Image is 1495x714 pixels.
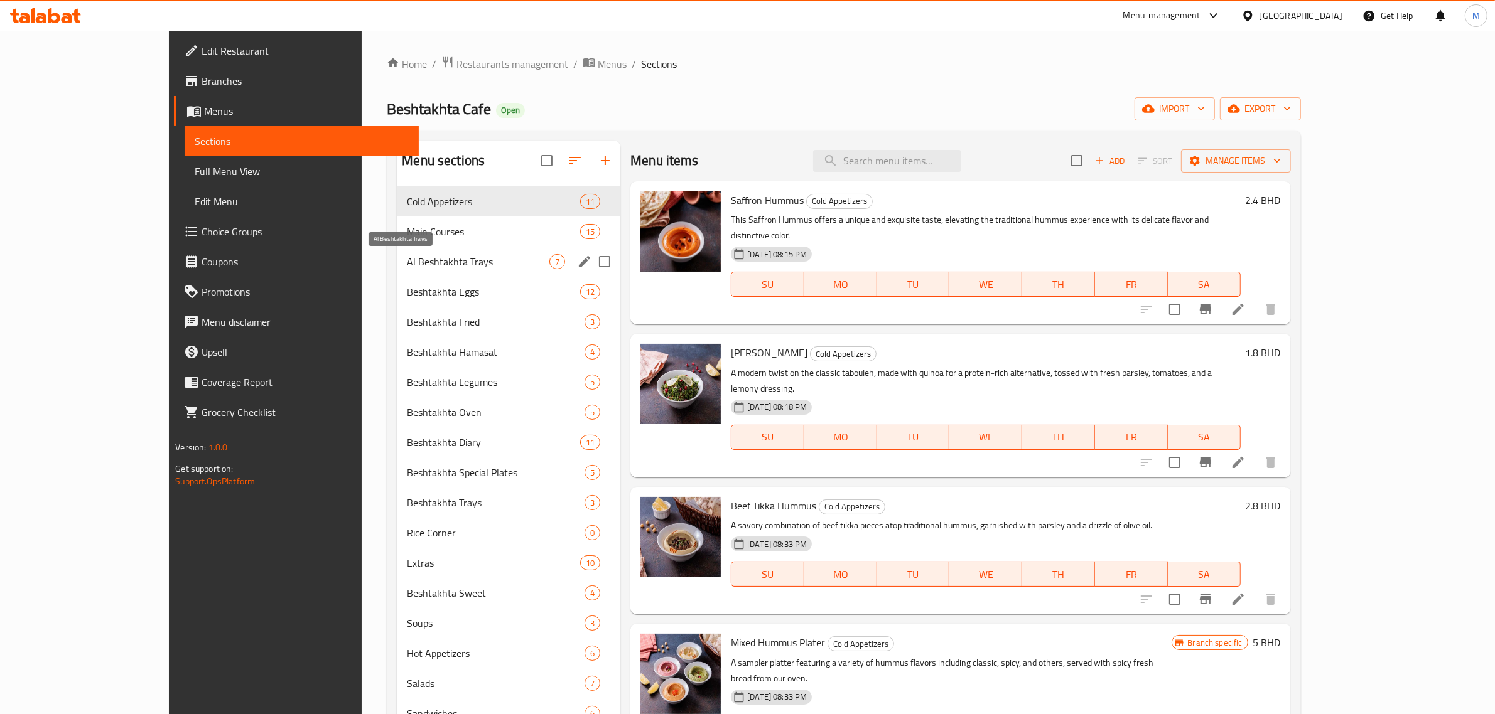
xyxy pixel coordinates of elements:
[632,56,636,72] li: /
[1135,97,1215,120] button: import
[585,407,600,418] span: 5
[1145,101,1205,117] span: import
[804,425,877,450] button: MO
[397,638,620,668] div: Hot Appetizers6
[1168,562,1241,587] button: SA
[550,256,564,268] span: 7
[397,518,620,548] div: Rice Corner0
[813,150,961,172] input: search
[809,565,872,583] span: MO
[1100,565,1163,583] span: FR
[560,146,590,176] span: Sort sections
[954,428,1017,446] span: WE
[407,585,585,600] span: Beshtakhta Sweet
[174,36,419,66] a: Edit Restaurant
[1173,428,1236,446] span: SA
[387,95,491,123] span: Beshtakhta Cafe
[573,56,578,72] li: /
[407,405,585,420] span: Beshtakhta Oven
[185,186,419,216] a: Edit Menu
[581,557,600,569] span: 10
[828,637,893,651] span: Cold Appetizers
[1100,275,1163,294] span: FR
[1130,151,1181,171] span: Select section first
[1022,425,1095,450] button: TH
[397,668,620,698] div: Salads7
[407,646,585,661] span: Hot Appetizers
[828,636,894,651] div: Cold Appetizers
[949,562,1022,587] button: WE
[397,186,620,216] div: Cold Appetizers11
[397,247,620,277] div: Al Beshtakhta Trays7edit
[1173,275,1236,294] span: SA
[407,284,580,299] div: Beshtakhta Eggs
[202,73,409,88] span: Branches
[585,465,600,480] div: items
[731,272,804,297] button: SU
[175,439,206,456] span: Version:
[174,367,419,397] a: Coverage Report
[882,428,945,446] span: TU
[407,555,580,570] div: Extras
[175,473,255,489] a: Support.OpsPlatform
[819,499,885,514] span: Cold Appetizers
[811,347,876,361] span: Cold Appetizers
[1095,425,1168,450] button: FR
[174,277,419,307] a: Promotions
[407,525,585,540] span: Rice Corner
[819,499,885,514] div: Cold Appetizers
[195,164,409,179] span: Full Menu View
[1231,302,1246,317] a: Edit menu item
[585,346,600,358] span: 4
[208,439,228,456] span: 1.0.0
[731,212,1240,243] p: This Saffron Hummus offers a unique and exquisite taste, elevating the traditional hummus experie...
[585,615,600,631] div: items
[185,126,419,156] a: Sections
[731,633,825,652] span: Mixed Hummus Plater
[581,437,600,449] span: 11
[407,314,585,329] div: Beshtakhta Fried
[407,224,580,239] span: Main Courses
[731,655,1172,686] p: A sampler platter featuring a variety of hummus flavors including classic, spicy, and others, ser...
[742,538,812,550] span: [DATE] 08:33 PM
[1022,562,1095,587] button: TH
[585,527,600,539] span: 0
[1256,584,1286,614] button: delete
[809,428,872,446] span: MO
[397,578,620,608] div: Beshtakhta Sweet4
[581,196,600,208] span: 11
[1162,296,1188,322] span: Select to update
[640,497,721,577] img: Beef Tikka Hummus
[585,617,600,629] span: 3
[202,43,409,58] span: Edit Restaurant
[585,467,600,479] span: 5
[397,427,620,457] div: Beshtakhta Diary11
[407,465,585,480] span: Beshtakhta Special Plates
[407,495,585,510] div: Beshtakhta Trays
[804,562,877,587] button: MO
[1191,153,1281,169] span: Manage items
[1231,455,1246,470] a: Edit menu item
[1231,592,1246,607] a: Edit menu item
[882,275,945,294] span: TU
[185,156,419,186] a: Full Menu View
[174,66,419,96] a: Branches
[580,194,600,209] div: items
[202,284,409,299] span: Promotions
[585,497,600,509] span: 3
[456,56,568,72] span: Restaurants management
[630,151,699,170] h2: Menu items
[397,337,620,367] div: Beshtakhta Hamasat4
[1253,634,1281,651] h6: 5 BHD
[1064,147,1090,174] span: Select section
[640,634,721,714] img: Mixed Hummus Plater
[585,585,600,600] div: items
[174,216,419,247] a: Choice Groups
[949,272,1022,297] button: WE
[397,307,620,337] div: Beshtakhta Fried3
[407,615,585,631] span: Soups
[202,375,409,390] span: Coverage Report
[1246,497,1281,514] h6: 2.8 BHD
[175,461,233,477] span: Get support on:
